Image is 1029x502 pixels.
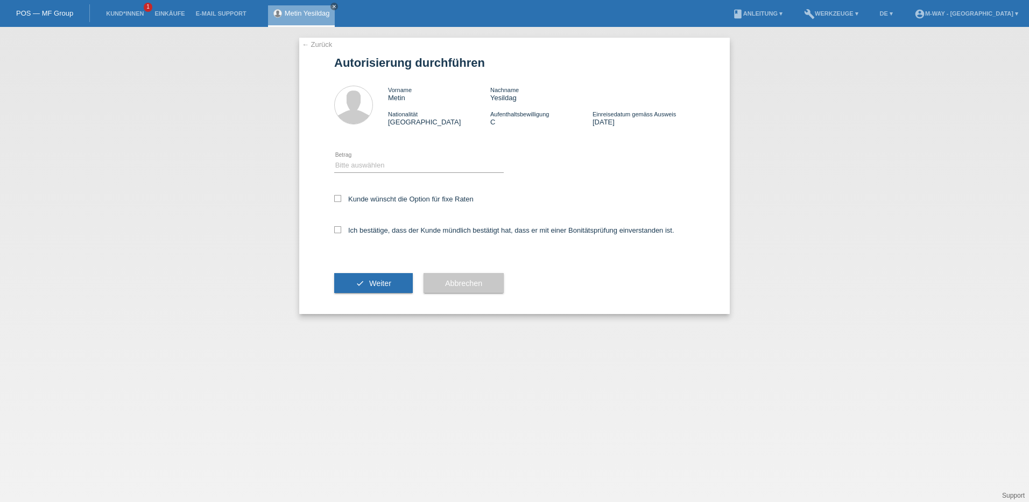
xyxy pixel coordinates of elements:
button: Abbrechen [424,273,504,294]
i: build [804,9,815,19]
a: Einkäufe [149,10,190,17]
h1: Autorisierung durchführen [334,56,695,69]
i: close [332,4,337,9]
a: Support [1002,492,1025,499]
a: ← Zurück [302,40,332,48]
a: Metin Yesildag [285,9,330,17]
span: 1 [144,3,152,12]
span: Weiter [369,279,391,288]
i: check [356,279,364,288]
label: Ich bestätige, dass der Kunde mündlich bestätigt hat, dass er mit einer Bonitätsprüfung einversta... [334,226,674,234]
i: account_circle [914,9,925,19]
a: DE ▾ [875,10,898,17]
a: buildWerkzeuge ▾ [799,10,864,17]
span: Nachname [490,87,519,93]
span: Abbrechen [445,279,482,288]
span: Aufenthaltsbewilligung [490,111,549,117]
i: book [732,9,743,19]
a: close [330,3,338,10]
span: Einreisedatum gemäss Ausweis [593,111,676,117]
a: Kund*innen [101,10,149,17]
div: Metin [388,86,490,102]
a: account_circlem-way - [GEOGRAPHIC_DATA] ▾ [909,10,1024,17]
a: E-Mail Support [191,10,252,17]
a: bookAnleitung ▾ [727,10,788,17]
div: Yesildag [490,86,593,102]
a: POS — MF Group [16,9,73,17]
span: Nationalität [388,111,418,117]
button: check Weiter [334,273,413,294]
label: Kunde wünscht die Option für fixe Raten [334,195,474,203]
div: C [490,110,593,126]
span: Vorname [388,87,412,93]
div: [GEOGRAPHIC_DATA] [388,110,490,126]
div: [DATE] [593,110,695,126]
